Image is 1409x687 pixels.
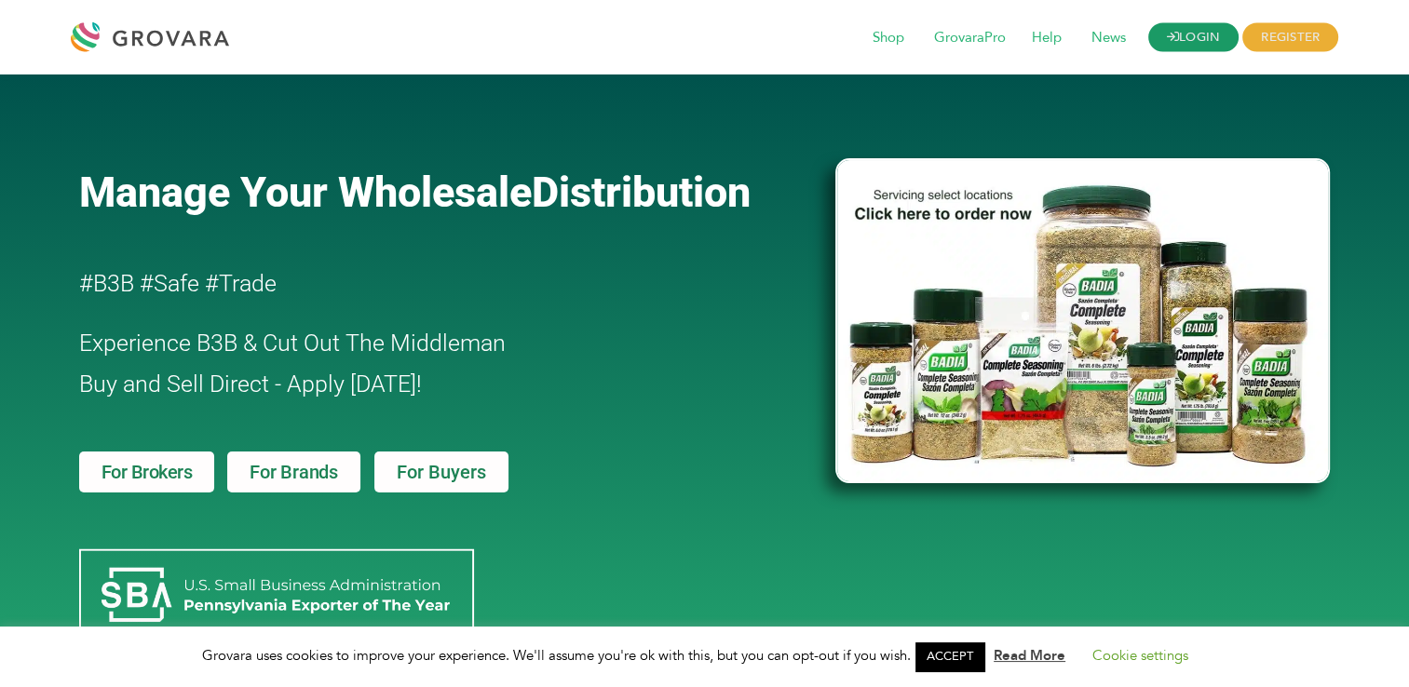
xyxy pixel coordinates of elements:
a: Read More [994,646,1065,665]
a: For Brokers [79,451,215,492]
a: For Brands [227,451,360,492]
span: Manage Your Wholesale [79,168,532,217]
span: Buy and Sell Direct - Apply [DATE]! [79,370,422,397]
a: Manage Your WholesaleDistribution [79,168,806,217]
a: LOGIN [1148,23,1240,52]
a: News [1078,28,1139,48]
span: Help [1019,20,1075,56]
span: REGISTER [1242,23,1338,52]
a: Shop [860,28,917,48]
span: For Brokers [102,463,193,481]
span: GrovaraPro [921,20,1019,56]
a: ACCEPT [915,642,984,671]
span: News [1078,20,1139,56]
a: GrovaraPro [921,28,1019,48]
a: Help [1019,28,1075,48]
a: For Buyers [374,451,508,492]
span: For Brands [250,463,338,481]
span: Experience B3B & Cut Out The Middleman [79,330,506,357]
span: Distribution [532,168,751,217]
span: Grovara uses cookies to improve your experience. We'll assume you're ok with this, but you can op... [202,646,1207,665]
h2: #B3B #Safe #Trade [79,263,729,304]
span: Shop [860,20,917,56]
span: For Buyers [397,463,486,481]
a: Cookie settings [1092,646,1188,665]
